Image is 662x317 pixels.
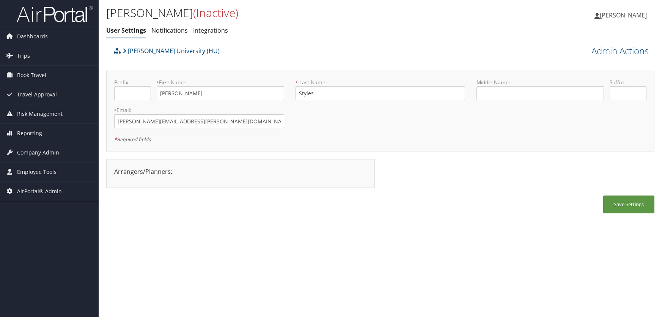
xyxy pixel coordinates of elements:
label: Middle Name: [476,79,604,86]
span: Employee Tools [17,162,57,181]
span: Company Admin [17,143,59,162]
span: Book Travel [17,66,46,85]
label: Prefix: [114,79,151,86]
span: [PERSON_NAME] [600,11,647,19]
label: Last Name: [296,79,465,86]
a: Notifications [151,26,188,35]
span: AirPortal® Admin [17,182,62,201]
button: Save Settings [603,196,654,213]
a: User Settings [106,26,146,35]
a: [PERSON_NAME] [594,4,654,27]
em: Required fields [114,136,151,143]
span: Risk Management [17,104,63,123]
a: [PERSON_NAME] University (HU) [123,43,220,58]
a: Admin Actions [591,44,649,57]
label: Suffix: [610,79,646,86]
img: airportal-logo.png [17,5,93,23]
span: Dashboards [17,27,48,46]
span: Reporting [17,124,42,143]
div: Arrangers/Planners: [108,167,373,176]
label: First Name: [157,79,284,86]
h1: [PERSON_NAME] [106,5,472,21]
a: Integrations [193,26,228,35]
span: Travel Approval [17,85,57,104]
span: Trips [17,46,30,65]
span: (Inactive) [193,5,238,21]
label: Email: [114,106,284,114]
